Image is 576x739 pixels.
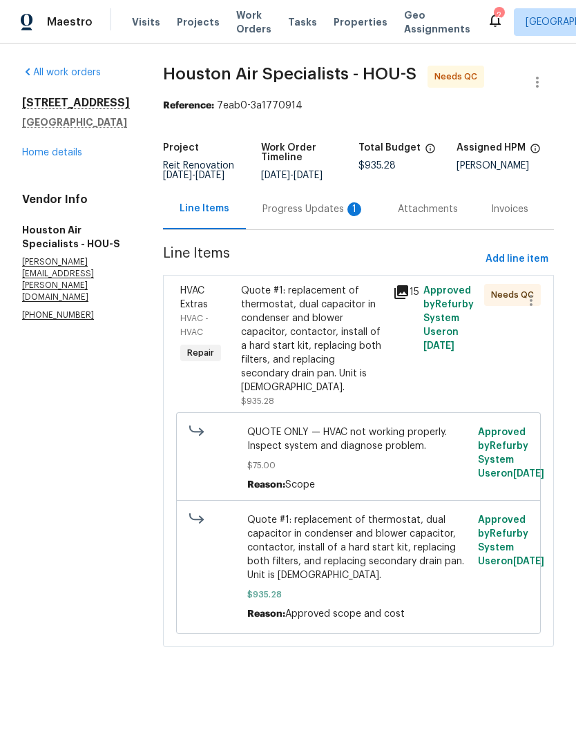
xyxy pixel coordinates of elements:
div: Line Items [180,202,229,215]
span: Work Orders [236,8,271,36]
span: $935.28 [247,588,470,602]
h5: Houston Air Specialists - HOU-S [22,223,130,251]
div: [PERSON_NAME] [457,161,555,171]
span: [DATE] [513,557,544,566]
h5: Work Order Timeline [261,143,359,162]
span: Add line item [486,251,548,268]
span: Reason: [247,609,285,619]
span: - [163,171,224,180]
span: Properties [334,15,387,29]
span: [DATE] [423,341,454,351]
div: Quote #1: replacement of thermostat, dual capacitor in condenser and blower capacitor, contactor,... [241,284,385,394]
h5: Total Budget [358,143,421,153]
span: Reit Renovation [163,161,234,180]
span: Needs QC [491,288,539,302]
span: Approved scope and cost [285,609,405,619]
span: Approved by Refurby System User on [478,515,544,566]
span: Needs QC [434,70,483,84]
span: $75.00 [247,459,470,472]
span: Repair [182,346,220,360]
b: Reference: [163,101,214,111]
h5: Project [163,143,199,153]
span: Quote #1: replacement of thermostat, dual capacitor in condenser and blower capacitor, contactor,... [247,513,470,582]
span: $935.28 [241,397,274,405]
span: [DATE] [513,469,544,479]
span: The total cost of line items that have been proposed by Opendoor. This sum includes line items th... [425,143,436,161]
span: Line Items [163,247,480,272]
span: [DATE] [163,171,192,180]
span: - [261,171,323,180]
span: Reason: [247,480,285,490]
span: $935.28 [358,161,396,171]
span: Projects [177,15,220,29]
span: [DATE] [195,171,224,180]
div: 2 [494,8,503,22]
div: Attachments [398,202,458,216]
div: 15 [393,284,415,300]
span: Scope [285,480,315,490]
span: Visits [132,15,160,29]
div: Progress Updates [262,202,365,216]
span: Houston Air Specialists - HOU-S [163,66,416,82]
span: Geo Assignments [404,8,470,36]
a: Home details [22,148,82,157]
h4: Vendor Info [22,193,130,207]
div: 7eab0-3a1770914 [163,99,554,113]
h5: Assigned HPM [457,143,526,153]
div: 1 [347,202,361,216]
span: HVAC Extras [180,286,208,309]
span: Approved by Refurby System User on [423,286,474,351]
span: The hpm assigned to this work order. [530,143,541,161]
span: QUOTE ONLY — HVAC not working properly. Inspect system and diagnose problem. [247,425,470,453]
button: Add line item [480,247,554,272]
span: Tasks [288,17,317,27]
span: Maestro [47,15,93,29]
div: Invoices [491,202,528,216]
span: Approved by Refurby System User on [478,428,544,479]
span: HVAC - HVAC [180,314,209,336]
span: [DATE] [294,171,323,180]
a: All work orders [22,68,101,77]
span: [DATE] [261,171,290,180]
